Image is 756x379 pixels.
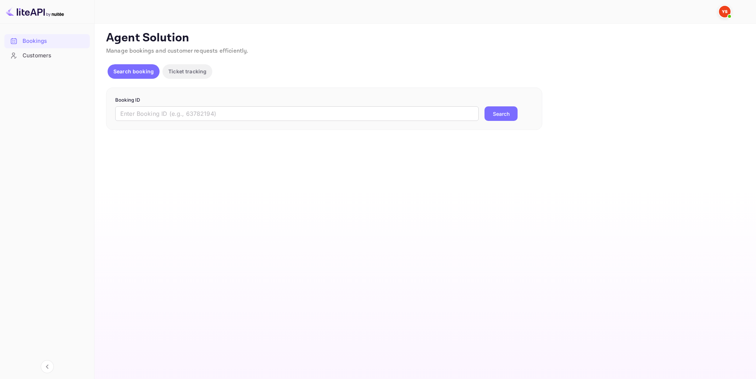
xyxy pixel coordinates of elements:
button: Search [484,106,518,121]
p: Booking ID [115,97,533,104]
span: Manage bookings and customer requests efficiently. [106,47,249,55]
a: Customers [4,49,90,62]
p: Ticket tracking [168,68,206,75]
a: Bookings [4,34,90,48]
p: Search booking [113,68,154,75]
img: LiteAPI logo [6,6,64,17]
div: Bookings [23,37,86,45]
div: Customers [4,49,90,63]
input: Enter Booking ID (e.g., 63782194) [115,106,479,121]
button: Collapse navigation [41,360,54,373]
p: Agent Solution [106,31,743,45]
div: Customers [23,52,86,60]
img: Yandex Support [719,6,731,17]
